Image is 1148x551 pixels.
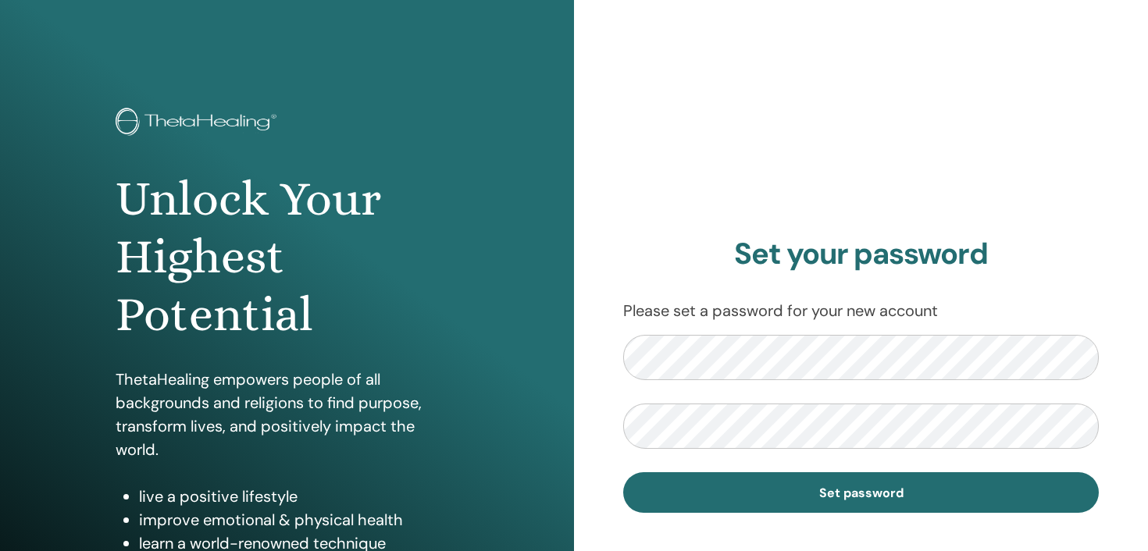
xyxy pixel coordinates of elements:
li: live a positive lifestyle [139,485,459,508]
button: Set password [623,472,1099,513]
p: ThetaHealing empowers people of all backgrounds and religions to find purpose, transform lives, a... [116,368,459,461]
li: improve emotional & physical health [139,508,459,531]
p: Please set a password for your new account [623,299,1099,322]
h1: Unlock Your Highest Potential [116,170,459,344]
span: Set password [819,485,904,501]
h2: Set your password [623,236,1099,272]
